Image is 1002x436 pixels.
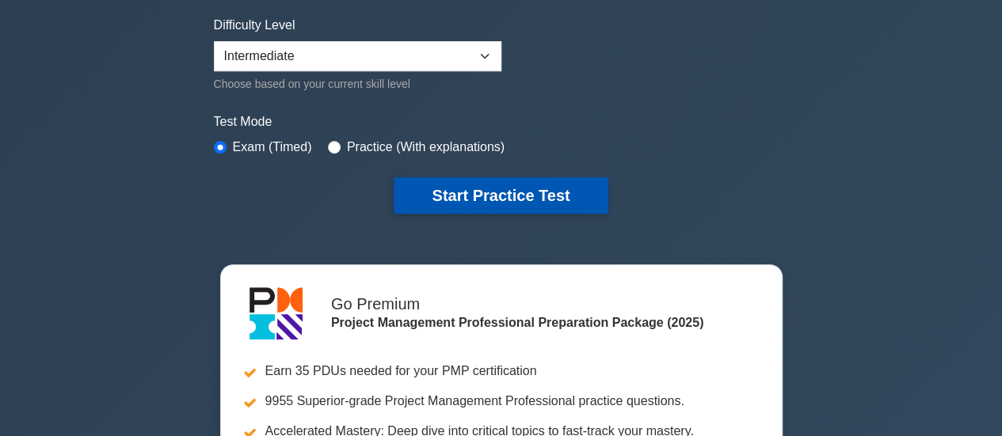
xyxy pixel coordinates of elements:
button: Start Practice Test [394,177,608,214]
label: Test Mode [214,112,789,131]
label: Exam (Timed) [233,138,312,157]
label: Practice (With explanations) [347,138,505,157]
label: Difficulty Level [214,16,295,35]
div: Choose based on your current skill level [214,74,501,93]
